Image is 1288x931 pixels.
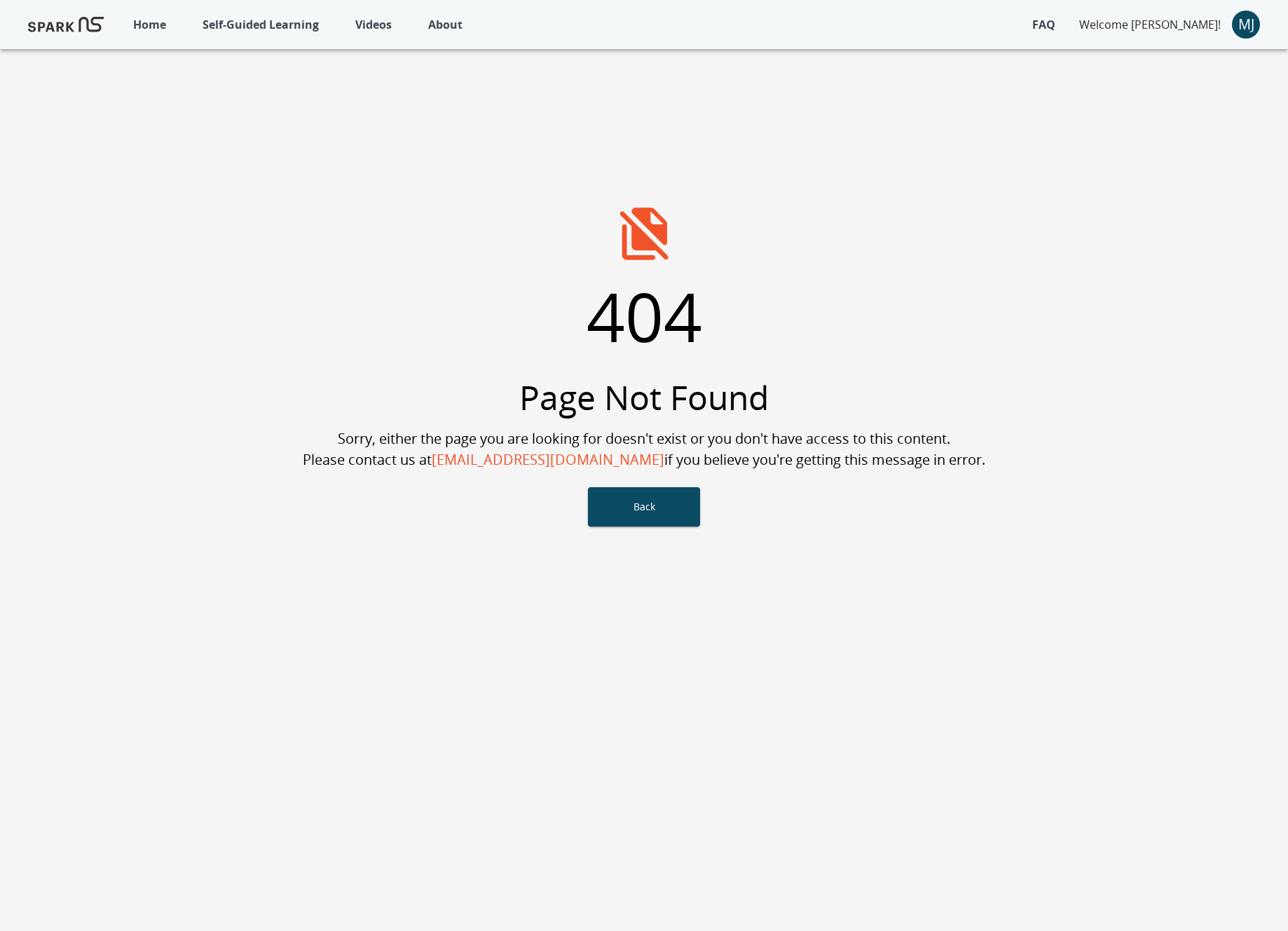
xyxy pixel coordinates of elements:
[133,16,166,33] p: Home
[28,8,104,41] img: Logo of SPARK at Stanford
[348,9,399,40] button: Videos
[1032,16,1055,33] p: FAQ
[1232,11,1260,39] div: MJ
[519,372,769,423] p: Page Not Found
[355,16,392,33] p: Videos
[588,487,700,526] button: Go back
[619,208,669,260] img: crossed file icon
[1079,16,1221,33] p: Welcome [PERSON_NAME]!
[196,9,326,40] button: Self-Guided Learning
[303,428,985,470] p: Sorry, either the page you are looking for doesn't exist or you don't have access to this content...
[1025,9,1062,40] button: FAQ
[1232,11,1260,39] button: account of current user
[421,9,470,40] button: About
[587,266,702,367] p: 404
[126,9,173,40] button: Home
[203,16,319,33] p: Self-Guided Learning
[428,16,463,33] p: About
[432,450,664,469] a: [EMAIL_ADDRESS][DOMAIN_NAME]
